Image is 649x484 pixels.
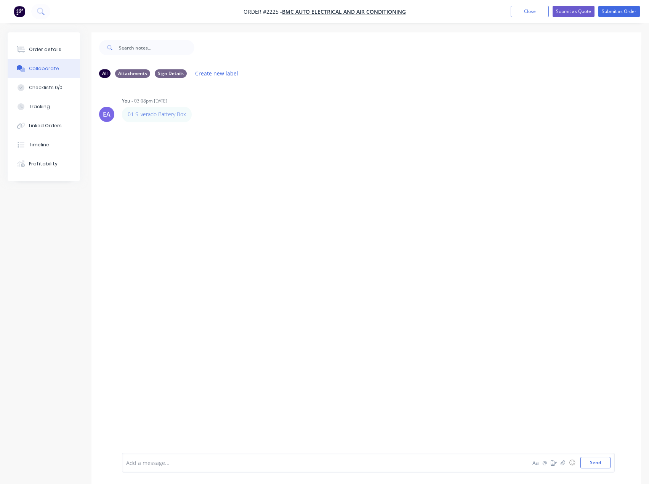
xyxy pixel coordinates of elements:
[131,98,167,104] div: - 03:08pm [DATE]
[29,103,50,110] div: Tracking
[540,458,549,467] button: @
[531,458,540,467] button: Aa
[115,69,150,78] div: Attachments
[8,78,80,97] button: Checklists 0/0
[122,98,130,104] div: You
[99,69,111,78] div: All
[29,122,62,129] div: Linked Orders
[155,69,187,78] div: Sign Details
[29,160,58,167] div: Profitability
[244,8,282,15] span: Order #2225 -
[8,116,80,135] button: Linked Orders
[282,8,406,15] a: BMC Auto Electrical and Air Conditioning
[191,68,242,79] button: Create new label
[103,110,111,119] div: EA
[8,154,80,173] button: Profitability
[567,458,577,467] button: ☺
[29,141,49,148] div: Timeline
[119,40,194,55] input: Search notes...
[14,6,25,17] img: Factory
[580,457,611,468] button: Send
[511,6,549,17] button: Close
[553,6,595,17] button: Submit as Quote
[29,65,59,72] div: Collaborate
[8,59,80,78] button: Collaborate
[128,111,186,118] a: 01 Silverado Battery Box
[29,46,61,53] div: Order details
[8,97,80,116] button: Tracking
[598,6,640,17] button: Submit as Order
[8,40,80,59] button: Order details
[8,135,80,154] button: Timeline
[29,84,62,91] div: Checklists 0/0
